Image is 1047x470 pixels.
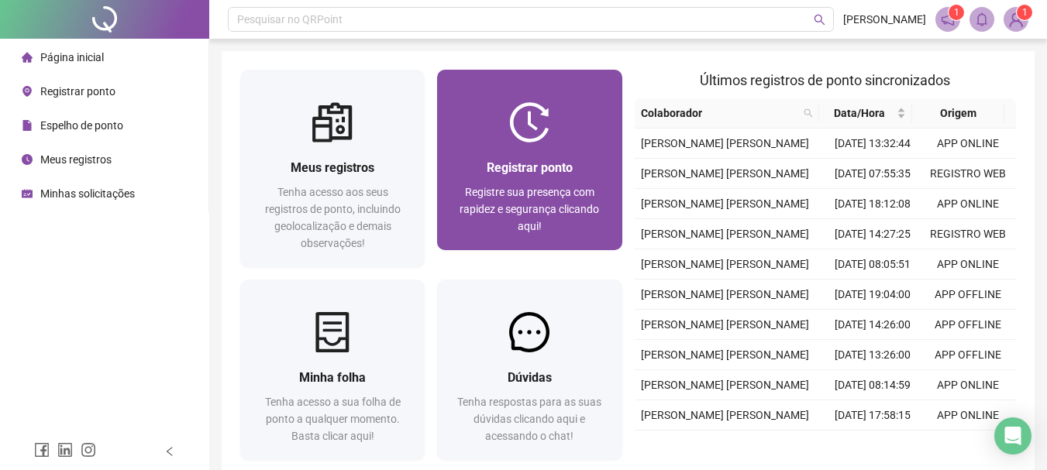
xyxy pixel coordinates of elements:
span: [PERSON_NAME] [PERSON_NAME] [641,348,809,361]
td: REGISTRO WEB [921,219,1016,249]
span: environment [22,86,33,97]
td: APP ONLINE [921,189,1016,219]
span: Tenha respostas para as suas dúvidas clicando aqui e acessando o chat! [457,396,601,442]
span: [PERSON_NAME] [PERSON_NAME] [641,379,809,391]
span: [PERSON_NAME] [PERSON_NAME] [641,409,809,421]
td: APP OFFLINE [921,340,1016,370]
td: [DATE] 07:55:35 [825,159,921,189]
td: APP OFFLINE [921,310,1016,340]
span: [PERSON_NAME] [PERSON_NAME] [641,318,809,331]
span: Colaborador [641,105,798,122]
span: Minhas solicitações [40,187,135,200]
span: search [804,108,813,118]
span: 1 [954,7,959,18]
span: Espelho de ponto [40,119,123,132]
td: [DATE] 08:14:59 [825,370,921,400]
span: Página inicial [40,51,104,63]
a: Registrar pontoRegistre sua presença com rapidez e segurança clicando aqui! [437,70,622,250]
span: [PERSON_NAME] [PERSON_NAME] [641,258,809,270]
td: APP ONLINE [921,129,1016,159]
span: schedule [22,188,33,199]
span: Registrar ponto [487,160,573,175]
span: Meus registros [40,153,112,166]
a: Minha folhaTenha acesso a sua folha de ponto a qualquer momento. Basta clicar aqui! [240,280,425,460]
span: Dúvidas [508,370,552,385]
img: 19041 [1004,8,1028,31]
td: [DATE] 14:25:49 [825,431,921,461]
span: linkedin [57,442,73,458]
sup: 1 [949,5,964,20]
td: REGISTRO WEB [921,159,1016,189]
span: [PERSON_NAME] [PERSON_NAME] [641,167,809,180]
a: Meus registrosTenha acesso aos seus registros de ponto, incluindo geolocalização e demais observa... [240,70,425,267]
td: APP ONLINE [921,370,1016,400]
td: [DATE] 13:32:44 [825,129,921,159]
span: Minha folha [299,370,366,385]
div: Open Intercom Messenger [994,417,1032,455]
span: [PERSON_NAME] [PERSON_NAME] [641,228,809,240]
span: clock-circle [22,154,33,165]
span: left [164,446,175,457]
span: search [801,101,816,125]
sup: Atualize o seu contato no menu Meus Dados [1017,5,1032,20]
th: Data/Hora [819,98,911,129]
span: Registre sua presença com rapidez e segurança clicando aqui! [460,186,599,232]
span: Tenha acesso aos seus registros de ponto, incluindo geolocalização e demais observações! [265,186,401,249]
span: Data/Hora [825,105,893,122]
td: REGISTRO WEB [921,431,1016,461]
span: [PERSON_NAME] [PERSON_NAME] [641,197,809,210]
span: Tenha acesso a sua folha de ponto a qualquer momento. Basta clicar aqui! [265,396,401,442]
span: instagram [81,442,96,458]
span: Últimos registros de ponto sincronizados [700,72,950,88]
span: 1 [1022,7,1028,18]
td: [DATE] 17:58:15 [825,400,921,431]
th: Origem [912,98,1004,129]
span: bell [975,12,989,26]
span: facebook [34,442,50,458]
span: [PERSON_NAME] [PERSON_NAME] [641,137,809,149]
td: [DATE] 08:05:51 [825,249,921,280]
span: home [22,52,33,63]
span: notification [941,12,955,26]
td: [DATE] 18:12:08 [825,189,921,219]
span: file [22,120,33,131]
span: search [814,14,825,26]
td: [DATE] 19:04:00 [825,280,921,310]
td: [DATE] 13:26:00 [825,340,921,370]
td: APP OFFLINE [921,280,1016,310]
span: [PERSON_NAME] [PERSON_NAME] [641,288,809,300]
td: APP ONLINE [921,400,1016,431]
td: [DATE] 14:26:00 [825,310,921,340]
span: Meus registros [291,160,374,175]
span: [PERSON_NAME] [843,11,926,28]
a: DúvidasTenha respostas para as suas dúvidas clicando aqui e acessando o chat! [437,280,622,460]
span: Registrar ponto [40,85,115,98]
td: APP ONLINE [921,249,1016,280]
td: [DATE] 14:27:25 [825,219,921,249]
